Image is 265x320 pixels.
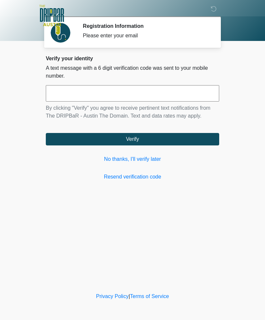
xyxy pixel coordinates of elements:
[96,293,129,299] a: Privacy Policy
[46,64,219,80] p: A text message with a 6 digit verification code was sent to your mobile number.
[51,23,70,43] img: Agent Avatar
[83,32,209,40] div: Please enter your email
[46,104,219,120] p: By clicking "Verify" you agree to receive pertinent text notifications from The DRIPBaR - Austin ...
[130,293,169,299] a: Terms of Service
[129,293,130,299] a: |
[46,55,219,62] h2: Verify your identity
[46,133,219,145] button: Verify
[46,155,219,163] a: No thanks, I'll verify later
[39,5,64,26] img: The DRIPBaR - Austin The Domain Logo
[46,173,219,181] a: Resend verification code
